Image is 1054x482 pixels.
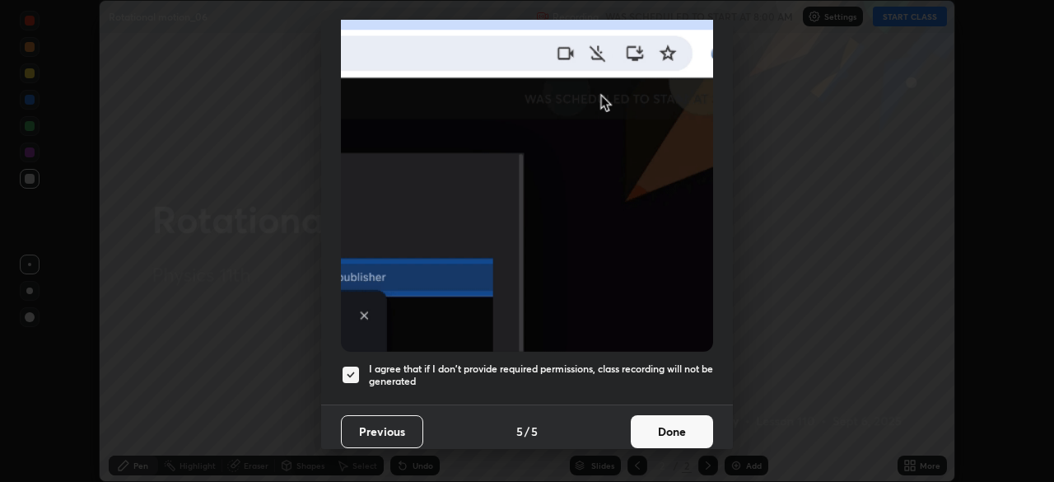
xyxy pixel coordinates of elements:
[531,423,538,440] h4: 5
[341,415,423,448] button: Previous
[369,363,713,388] h5: I agree that if I don't provide required permissions, class recording will not be generated
[631,415,713,448] button: Done
[525,423,529,440] h4: /
[516,423,523,440] h4: 5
